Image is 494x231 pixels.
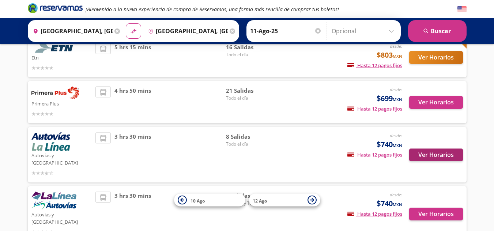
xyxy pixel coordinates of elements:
span: 4 hrs 50 mins [114,86,151,118]
input: Buscar Origen [30,22,113,40]
button: Ver Horarios [409,51,463,64]
span: Hasta 12 pagos fijos [347,211,402,217]
em: desde: [390,192,402,198]
input: Buscar Destino [145,22,228,40]
img: Autovías y La Línea [31,192,76,210]
span: 5 hrs 15 mins [114,43,151,72]
button: Buscar [408,20,467,42]
span: $740 [377,139,402,150]
em: desde: [390,86,402,93]
p: Etn [31,53,92,62]
span: $699 [377,93,402,104]
p: Autovías y [GEOGRAPHIC_DATA] [31,210,92,226]
button: 12 Ago [249,194,320,207]
span: $803 [377,50,402,61]
img: Autovías y La Línea [31,132,70,151]
span: Hasta 12 pagos fijos [347,151,402,158]
span: 21 Salidas [226,86,277,95]
img: Primera Plus [31,86,79,99]
span: Hasta 12 pagos fijos [347,62,402,69]
em: ¡Bienvenido a la nueva experiencia de compra de Reservamos, una forma más sencilla de comprar tus... [86,6,339,13]
input: Opcional [332,22,397,40]
p: Autovías y [GEOGRAPHIC_DATA] [31,151,92,166]
small: MXN [393,97,402,102]
span: 16 Salidas [226,43,277,51]
small: MXN [393,143,402,148]
button: Ver Horarios [409,149,463,161]
button: Ver Horarios [409,96,463,109]
span: 10 Ago [191,197,205,204]
span: Todo el día [226,95,277,101]
span: $740 [377,198,402,209]
span: 8 Salidas [226,132,277,141]
button: 10 Ago [174,194,245,207]
img: Etn [31,43,79,53]
i: Brand Logo [28,3,83,14]
p: Primera Plus [31,99,92,108]
small: MXN [393,53,402,59]
span: 12 Ago [253,197,267,204]
em: desde: [390,132,402,139]
a: Brand Logo [28,3,83,16]
button: English [457,5,467,14]
button: Ver Horarios [409,208,463,220]
span: Hasta 12 pagos fijos [347,105,402,112]
span: 4 Salidas [226,192,277,200]
span: 3 hrs 30 mins [114,132,151,177]
em: desde: [390,43,402,49]
input: Elegir Fecha [250,22,322,40]
span: Todo el día [226,141,277,147]
span: Todo el día [226,51,277,58]
small: MXN [393,202,402,207]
